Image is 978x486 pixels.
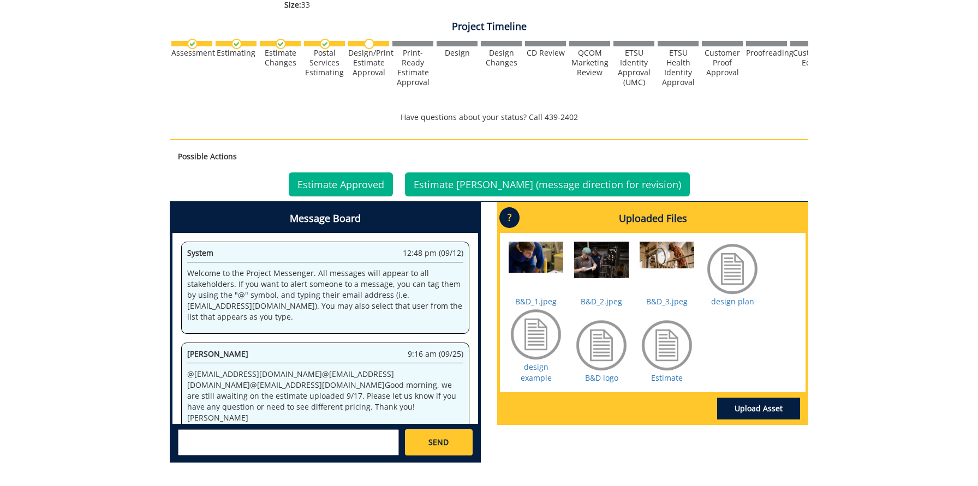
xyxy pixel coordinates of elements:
[178,151,237,161] strong: Possible Actions
[260,48,301,68] div: Estimate Changes
[320,39,330,49] img: checkmark
[581,296,622,307] a: B&D_2.jpeg
[364,39,374,49] img: no
[172,205,478,233] h4: Message Board
[437,48,478,58] div: Design
[289,172,393,196] a: Estimate Approved
[276,39,286,49] img: checkmark
[171,48,212,58] div: Assessment
[521,362,552,383] a: design example
[170,112,808,123] p: Have questions about your status? Call 439-2402
[702,48,743,77] div: Customer Proof Approval
[392,48,433,87] div: Print-Ready Estimate Approval
[187,369,463,423] p: @ [EMAIL_ADDRESS][DOMAIN_NAME] @ [EMAIL_ADDRESS][DOMAIN_NAME] @ [EMAIL_ADDRESS][DOMAIN_NAME] Good...
[658,48,699,87] div: ETSU Health Identity Approval
[216,48,257,58] div: Estimating
[231,39,242,49] img: checkmark
[481,48,522,68] div: Design Changes
[790,48,831,68] div: Customer Edits
[500,205,806,233] h4: Uploaded Files
[646,296,688,307] a: B&D_3.jpeg
[408,349,463,359] span: 9:16 am (09/25)
[187,349,248,359] span: [PERSON_NAME]
[651,373,683,383] a: Estimate
[569,48,610,77] div: QCOM Marketing Review
[499,207,520,228] p: ?
[585,373,618,383] a: B&D logo
[711,296,754,307] a: design plan
[187,248,213,258] span: System
[405,429,473,455] a: SEND
[170,21,808,32] h4: Project Timeline
[405,172,690,196] a: Estimate [PERSON_NAME] (message direction for revision)
[178,429,399,455] textarea: messageToSend
[304,48,345,77] div: Postal Services Estimating
[348,48,389,77] div: Design/Print Estimate Approval
[187,268,463,322] p: Welcome to the Project Messenger. All messages will appear to all stakeholders. If you want to al...
[187,39,198,49] img: checkmark
[613,48,654,87] div: ETSU Identity Approval (UMC)
[717,398,800,419] a: Upload Asset
[746,48,787,58] div: Proofreading
[515,296,557,307] a: B&D_1.jpeg
[428,437,449,448] span: SEND
[525,48,566,58] div: CD Review
[403,248,463,259] span: 12:48 pm (09/12)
